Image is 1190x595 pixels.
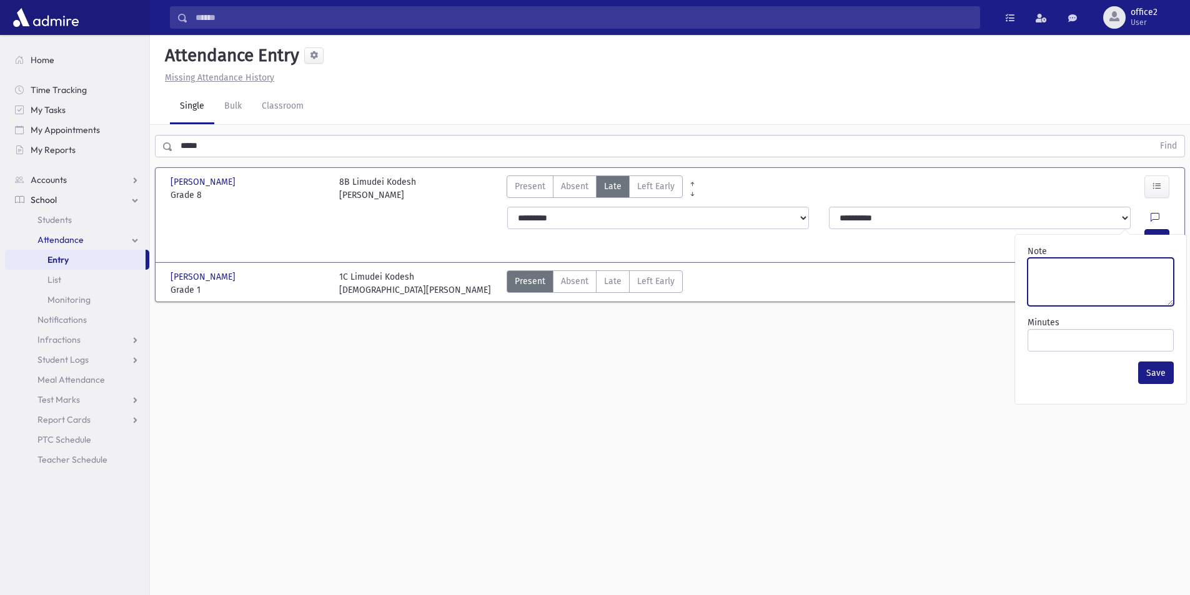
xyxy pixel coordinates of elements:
[515,180,545,193] span: Present
[1028,245,1047,258] label: Note
[637,180,675,193] span: Left Early
[5,80,149,100] a: Time Tracking
[5,210,149,230] a: Students
[515,275,545,288] span: Present
[171,270,238,283] span: [PERSON_NAME]
[31,144,76,155] span: My Reports
[37,414,91,425] span: Report Cards
[31,194,57,205] span: School
[5,450,149,470] a: Teacher Schedule
[1131,7,1158,17] span: office2
[47,254,69,265] span: Entry
[252,89,314,124] a: Classroom
[37,234,84,245] span: Attendance
[31,54,54,66] span: Home
[47,274,61,285] span: List
[37,314,87,325] span: Notifications
[339,270,491,297] div: 1C Limudei Kodesh [DEMOGRAPHIC_DATA][PERSON_NAME]
[31,84,87,96] span: Time Tracking
[5,50,149,70] a: Home
[37,374,105,385] span: Meal Attendance
[171,175,238,189] span: [PERSON_NAME]
[5,250,146,270] a: Entry
[561,180,588,193] span: Absent
[5,120,149,140] a: My Appointments
[5,330,149,350] a: Infractions
[31,124,100,135] span: My Appointments
[160,45,299,66] h5: Attendance Entry
[37,334,81,345] span: Infractions
[170,89,214,124] a: Single
[561,275,588,288] span: Absent
[5,290,149,310] a: Monitoring
[5,310,149,330] a: Notifications
[339,175,416,202] div: 8B Limudei Kodesh [PERSON_NAME]
[37,354,89,365] span: Student Logs
[10,5,82,30] img: AdmirePro
[5,100,149,120] a: My Tasks
[160,72,274,83] a: Missing Attendance History
[507,270,683,297] div: AttTypes
[171,283,327,297] span: Grade 1
[5,410,149,430] a: Report Cards
[37,454,107,465] span: Teacher Schedule
[1028,316,1059,329] label: Minutes
[37,214,72,225] span: Students
[5,190,149,210] a: School
[5,270,149,290] a: List
[188,6,979,29] input: Search
[1138,361,1174,384] button: Save
[5,390,149,410] a: Test Marks
[37,394,80,405] span: Test Marks
[1153,135,1184,157] button: Find
[5,140,149,160] a: My Reports
[604,180,622,193] span: Late
[165,72,274,83] u: Missing Attendance History
[37,434,91,445] span: PTC Schedule
[604,275,622,288] span: Late
[1131,17,1158,27] span: User
[47,294,91,305] span: Monitoring
[5,350,149,370] a: Student Logs
[31,104,66,116] span: My Tasks
[637,275,675,288] span: Left Early
[5,170,149,190] a: Accounts
[5,230,149,250] a: Attendance
[171,189,327,202] span: Grade 8
[5,370,149,390] a: Meal Attendance
[507,175,683,202] div: AttTypes
[214,89,252,124] a: Bulk
[5,430,149,450] a: PTC Schedule
[31,174,67,185] span: Accounts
